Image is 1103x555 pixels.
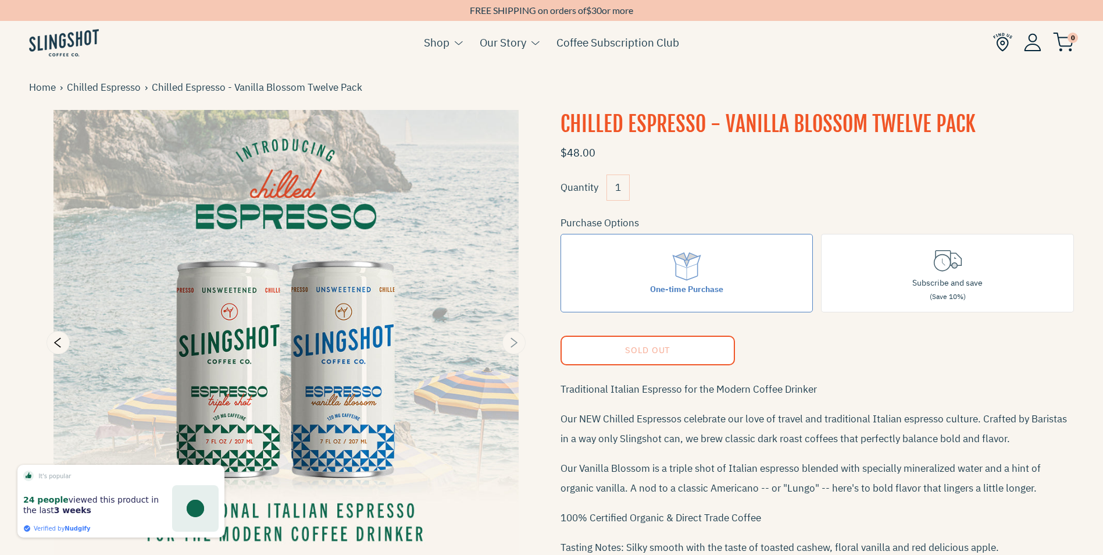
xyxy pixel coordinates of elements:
[561,336,735,365] button: Sold Out
[1053,33,1074,52] img: cart
[912,277,983,288] span: Subscribe and save
[1068,33,1078,43] span: 0
[561,458,1075,498] p: Our Vanilla Blossom is a triple shot of Italian espresso blended with specially mineralized water...
[145,80,152,95] span: ›
[152,80,366,95] span: Chilled Espresso - Vanilla Blossom Twelve Pack
[424,34,449,51] a: Shop
[60,80,67,95] span: ›
[591,5,602,16] span: 30
[480,34,526,51] a: Our Story
[556,34,679,51] a: Coffee Subscription Club
[993,33,1012,52] img: Find Us
[561,146,595,159] span: $48.00
[561,409,1075,449] p: Our NEW Chilled Espressos celebrate our love of travel and traditional Italian espresso culture. ...
[625,344,670,355] span: Sold Out
[561,110,1075,139] h1: Chilled Espresso - Vanilla Blossom Twelve Pack
[1024,33,1041,51] img: Account
[29,80,60,95] a: Home
[586,5,591,16] span: $
[67,80,145,95] a: Chilled Espresso
[561,379,1075,399] p: Traditional Italian Espresso for the Modern Coffee Drinker
[47,331,70,354] button: Previous
[561,508,1075,528] p: 100% Certified Organic & Direct Trade Coffee
[930,292,966,301] span: (Save 10%)
[650,283,723,296] div: One-time Purchase
[1053,35,1074,49] a: 0
[502,331,526,354] button: Next
[561,215,639,231] legend: Purchase Options
[561,181,598,194] label: Quantity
